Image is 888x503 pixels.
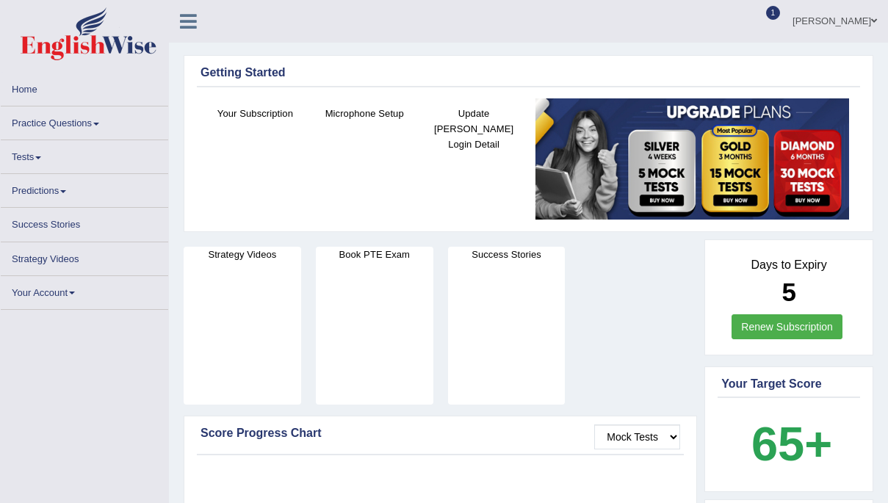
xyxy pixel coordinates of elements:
a: Tests [1,140,168,169]
h4: Book PTE Exam [316,247,433,262]
a: Renew Subscription [732,314,842,339]
h4: Update [PERSON_NAME] Login Detail [427,106,521,152]
h4: Strategy Videos [184,247,301,262]
b: 65+ [751,417,832,471]
a: Home [1,73,168,101]
h4: Success Stories [448,247,566,262]
h4: Days to Expiry [721,258,856,272]
a: Your Account [1,276,168,305]
img: small5.jpg [535,98,849,220]
span: 1 [766,6,781,20]
h4: Your Subscription [208,106,303,121]
a: Practice Questions [1,106,168,135]
a: Success Stories [1,208,168,236]
div: Score Progress Chart [201,424,680,442]
a: Strategy Videos [1,242,168,271]
div: Getting Started [201,64,856,82]
b: 5 [781,278,795,306]
div: Your Target Score [721,375,856,393]
a: Predictions [1,174,168,203]
h4: Microphone Setup [317,106,412,121]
